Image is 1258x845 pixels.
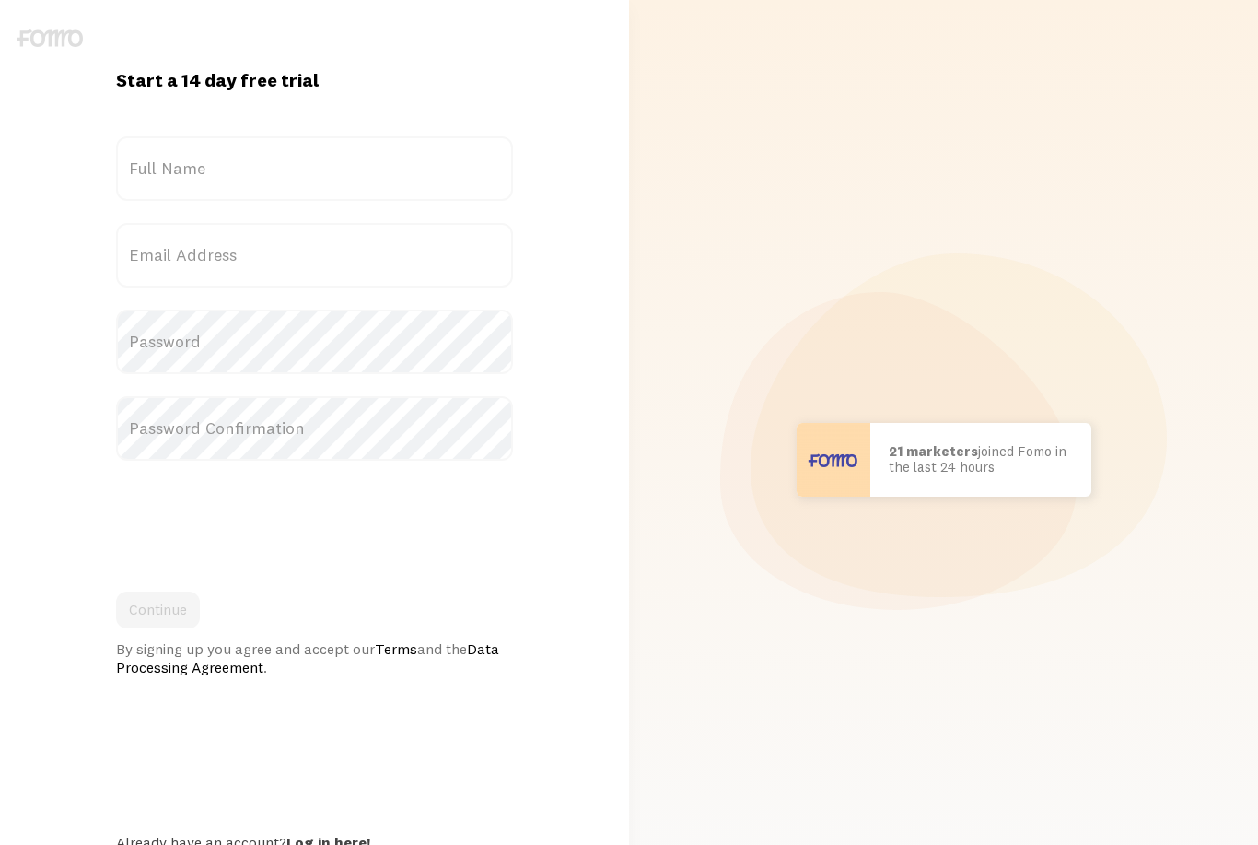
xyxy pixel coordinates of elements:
a: Data Processing Agreement [116,640,499,676]
img: User avatar [797,423,870,497]
label: Password Confirmation [116,396,513,461]
a: Terms [375,640,417,658]
label: Full Name [116,136,513,201]
p: joined Fomo in the last 24 hours [889,444,1073,475]
label: Email Address [116,223,513,288]
div: By signing up you agree and accept our and the . [116,640,513,676]
b: 21 marketers [889,442,978,460]
label: Password [116,310,513,374]
iframe: reCAPTCHA [116,483,396,555]
img: fomo-logo-gray-b99e0e8ada9f9040e2984d0d95b3b12da0074ffd48d1e5cb62ac37fc77b0b268.svg [17,29,83,47]
h1: Start a 14 day free trial [116,68,513,92]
